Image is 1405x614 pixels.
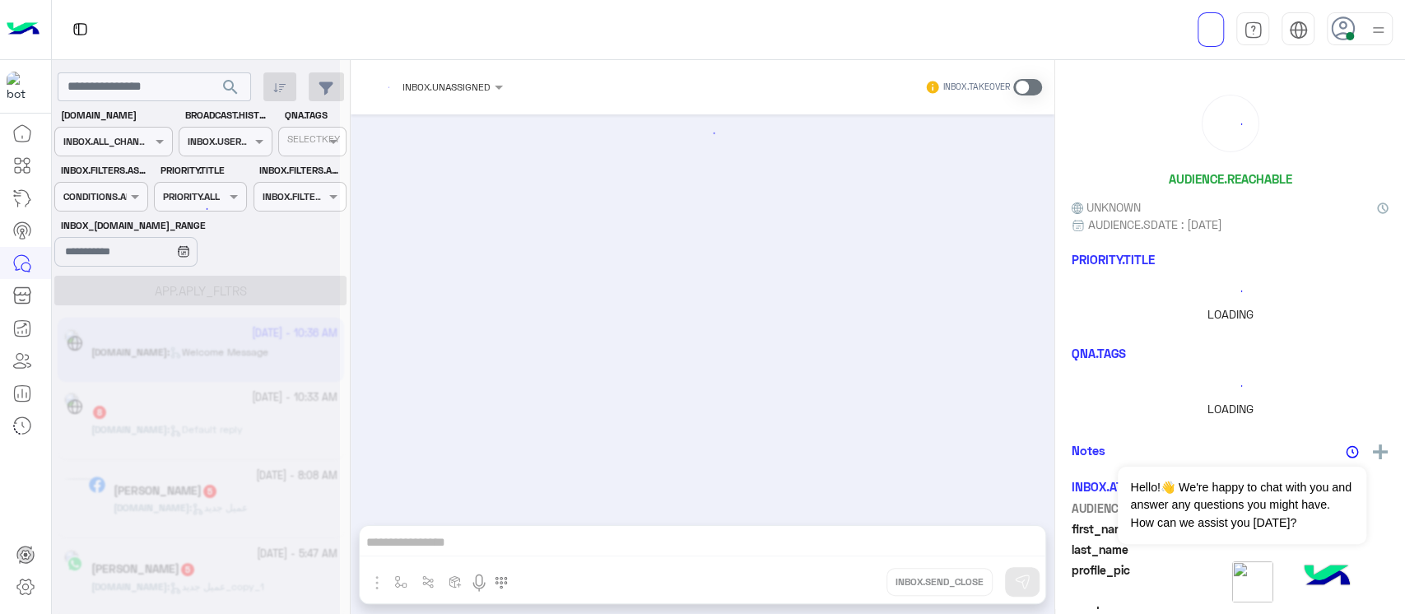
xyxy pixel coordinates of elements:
img: hulul-logo.png [1298,548,1356,606]
img: 171468393613305 [7,72,36,101]
span: Hello!👋 We're happy to chat with you and answer any questions you might have. How can we assist y... [1118,467,1365,544]
h6: PRIORITY.TITLE [1072,252,1155,267]
button: INBOX.SEND_CLOSE [886,568,993,596]
span: AUDIENCE.ATTNAME [1072,500,1229,517]
img: tab [70,19,91,40]
div: loading... [1076,371,1384,400]
span: LOADING [1207,402,1254,416]
a: tab [1236,12,1269,47]
h6: AUDIENCE.REACHABLE [1169,171,1292,186]
span: first_name [1072,520,1229,537]
img: picture [1232,561,1273,602]
span: INBOX.UNASSIGNED [402,81,491,93]
span: AUDIENCE.SDATE : [DATE] [1088,216,1222,233]
span: profile_pic [1072,561,1229,599]
img: tab [1289,21,1308,40]
div: loading... [1076,277,1384,305]
h6: QNA.TAGS [1072,346,1389,360]
img: add [1373,444,1388,459]
div: loading... [1207,100,1254,147]
h6: INBOX.ATTRIBUTES [1072,479,1179,494]
img: profile [1368,20,1389,40]
img: tab [1244,21,1263,40]
small: INBOX.TAKEOVER [943,81,1010,94]
div: SELECTKEY [285,132,340,151]
img: Logo [7,12,40,47]
h6: Notes [1072,443,1105,458]
span: last_name [1072,541,1229,558]
div: loading... [361,119,1044,147]
div: loading... [181,194,210,223]
span: UNKNOWN [1072,198,1141,216]
span: LOADING [1207,307,1254,321]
